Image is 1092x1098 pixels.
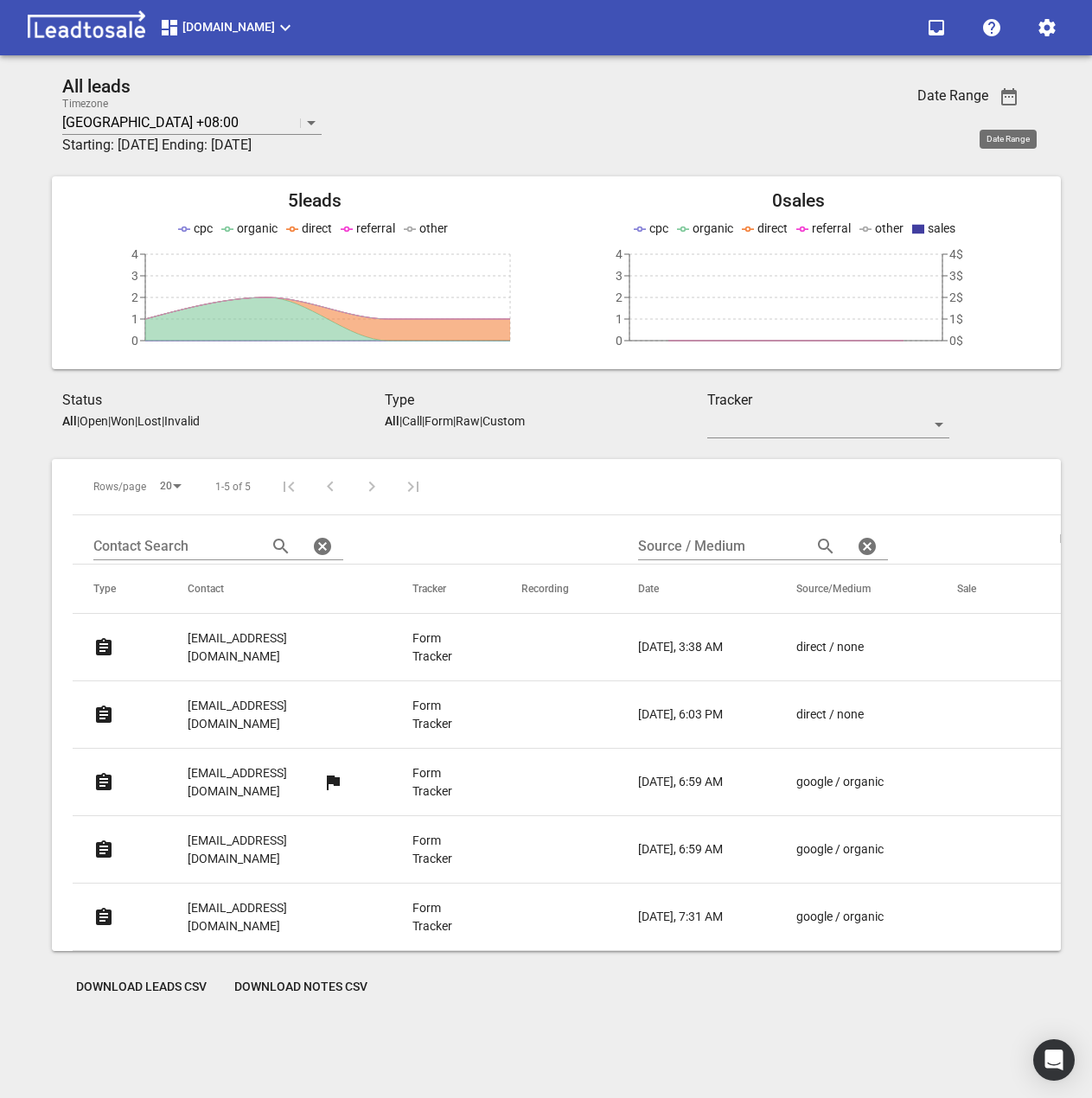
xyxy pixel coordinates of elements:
[501,565,617,614] th: Recording
[638,840,727,859] a: [DATE], 6:59 AM
[638,705,723,724] p: [DATE], 6:03 PM
[399,414,402,428] span: |
[237,221,278,235] span: organic
[949,290,963,304] tspan: 2$
[425,414,453,428] p: Form
[188,820,343,879] a: [EMAIL_ADDRESS][DOMAIN_NAME]
[135,414,137,428] span: |
[616,247,623,261] tspan: 4
[194,221,213,235] span: cpc
[131,312,138,326] tspan: 1
[693,221,733,235] span: organic
[796,705,864,724] p: direct / none
[638,908,723,926] p: [DATE], 7:31 AM
[62,112,239,132] p: [GEOGRAPHIC_DATA] +08:00
[936,565,1025,614] th: Sale
[73,565,167,614] th: Type
[62,390,385,411] h3: Status
[302,221,332,235] span: direct
[412,629,452,665] a: Form Tracker
[234,979,367,996] span: Download Notes CSV
[93,637,114,658] svg: Form
[21,10,152,45] img: logo
[322,772,343,793] svg: More than one lead from this user
[188,764,322,800] p: [EMAIL_ADDRESS][DOMAIN_NAME]
[402,414,422,428] p: Call
[162,414,164,428] span: |
[93,705,114,725] svg: Form
[412,764,452,800] p: Form Tracker
[638,773,723,791] p: [DATE], 6:59 AM
[62,99,108,109] label: Timezone
[131,290,138,304] tspan: 2
[73,190,557,212] h2: 5 leads
[796,705,888,724] a: direct / none
[875,221,904,235] span: other
[93,839,114,860] svg: Form
[152,10,303,45] button: [DOMAIN_NAME]
[796,773,884,791] p: google / organic
[616,269,623,283] tspan: 3
[796,908,884,926] p: google / organic
[188,629,343,665] p: [EMAIL_ADDRESS][DOMAIN_NAME]
[617,565,776,614] th: Date
[131,247,138,261] tspan: 4
[776,565,936,614] th: Source/Medium
[949,269,963,283] tspan: 3$
[159,17,296,38] span: [DOMAIN_NAME]
[188,887,343,947] a: [EMAIL_ADDRESS][DOMAIN_NAME]
[392,565,501,614] th: Tracker
[137,414,162,428] p: Lost
[188,752,322,812] a: [EMAIL_ADDRESS][DOMAIN_NAME]
[188,899,343,935] p: [EMAIL_ADDRESS][DOMAIN_NAME]
[76,979,207,996] span: Download Leads CSV
[93,772,114,793] svg: Form
[949,312,963,326] tspan: 1$
[796,773,888,791] a: google / organic
[412,697,452,732] a: Form Tracker
[188,617,343,677] a: [EMAIL_ADDRESS][DOMAIN_NAME]
[453,414,456,428] span: |
[1033,1039,1075,1081] div: Open Intercom Messenger
[77,414,80,428] span: |
[557,190,1041,212] h2: 0 sales
[220,972,381,1003] button: Download Notes CSV
[616,312,623,326] tspan: 1
[638,705,727,724] a: [DATE], 6:03 PM
[188,832,343,867] p: [EMAIL_ADDRESS][DOMAIN_NAME]
[385,390,707,411] h3: Type
[80,414,108,428] p: Open
[153,475,188,498] div: 20
[356,221,395,235] span: referral
[62,76,868,98] h2: All leads
[167,565,392,614] th: Contact
[796,908,888,926] a: google / organic
[796,840,888,859] a: google / organic
[131,269,138,283] tspan: 3
[480,414,482,428] span: |
[93,480,146,495] span: Rows/page
[62,414,77,428] aside: All
[111,414,135,428] p: Won
[422,414,425,428] span: |
[188,697,343,732] p: [EMAIL_ADDRESS][DOMAIN_NAME]
[62,135,868,156] h3: Starting: [DATE] Ending: [DATE]
[164,414,200,428] p: Invalid
[456,414,480,428] p: Raw
[757,221,788,235] span: direct
[638,773,727,791] a: [DATE], 6:59 AM
[707,390,949,411] h3: Tracker
[482,414,525,428] p: Custom
[949,334,963,348] tspan: 0$
[385,414,399,428] aside: All
[412,899,452,935] p: Form Tracker
[949,247,963,261] tspan: 4$
[649,221,668,235] span: cpc
[419,221,448,235] span: other
[93,907,114,928] svg: Form
[108,414,111,428] span: |
[412,832,452,867] a: Form Tracker
[796,638,864,656] p: direct / none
